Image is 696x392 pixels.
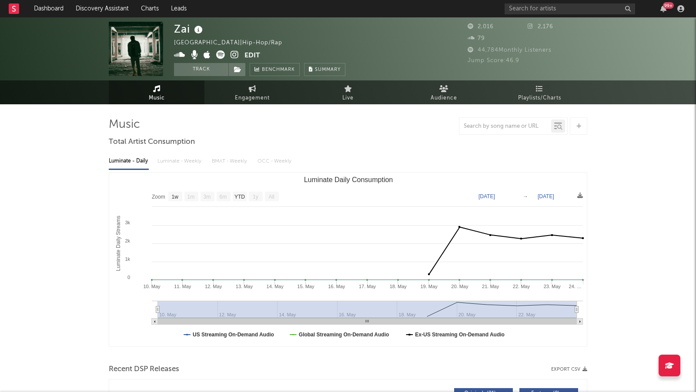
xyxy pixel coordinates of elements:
[544,284,561,289] text: 23. May
[244,50,260,61] button: Edit
[451,284,468,289] text: 20. May
[235,93,270,103] span: Engagement
[253,194,258,200] text: 1y
[513,284,530,289] text: 22. May
[431,93,457,103] span: Audience
[660,5,666,12] button: 99+
[468,24,494,30] span: 2,016
[415,332,505,338] text: Ex-US Streaming On-Demand Audio
[125,220,130,225] text: 3k
[236,284,253,289] text: 13. May
[174,63,228,76] button: Track
[115,216,121,271] text: Luminate Daily Streams
[193,332,274,338] text: US Streaming On-Demand Audio
[109,173,587,346] svg: Luminate Daily Consumption
[390,284,407,289] text: 18. May
[234,194,245,200] text: YTD
[551,367,587,372] button: Export CSV
[267,284,284,289] text: 14. May
[518,93,561,103] span: Playlists/Charts
[109,364,179,375] span: Recent DSP Releases
[663,2,674,9] div: 99 +
[396,80,492,104] a: Audience
[127,275,130,280] text: 0
[505,3,635,14] input: Search for artists
[109,154,149,169] div: Luminate - Daily
[262,65,295,75] span: Benchmark
[468,36,485,41] span: 79
[315,67,341,72] span: Summary
[125,238,130,243] text: 2k
[204,194,211,200] text: 3m
[205,284,222,289] text: 12. May
[220,194,227,200] text: 6m
[268,194,274,200] text: All
[149,93,165,103] span: Music
[359,284,376,289] text: 17. May
[468,47,552,53] span: 44,784 Monthly Listeners
[304,63,345,76] button: Summary
[250,63,300,76] a: Benchmark
[125,256,130,262] text: 1k
[468,58,519,63] span: Jump Score: 46.9
[174,38,292,48] div: [GEOGRAPHIC_DATA] | Hip-Hop/Rap
[328,284,345,289] text: 16. May
[297,284,315,289] text: 15. May
[569,284,582,289] text: 24. …
[528,24,553,30] span: 2,176
[109,137,195,147] span: Total Artist Consumption
[523,193,528,199] text: →
[109,80,204,104] a: Music
[478,193,495,199] text: [DATE]
[174,284,191,289] text: 11. May
[187,194,195,200] text: 1m
[300,80,396,104] a: Live
[538,193,554,199] text: [DATE]
[143,284,161,289] text: 10. May
[299,332,389,338] text: Global Streaming On-Demand Audio
[492,80,587,104] a: Playlists/Charts
[304,176,393,183] text: Luminate Daily Consumption
[482,284,499,289] text: 21. May
[459,123,551,130] input: Search by song name or URL
[152,194,165,200] text: Zoom
[172,194,179,200] text: 1w
[204,80,300,104] a: Engagement
[421,284,438,289] text: 19. May
[174,22,205,36] div: Zai
[342,93,354,103] span: Live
